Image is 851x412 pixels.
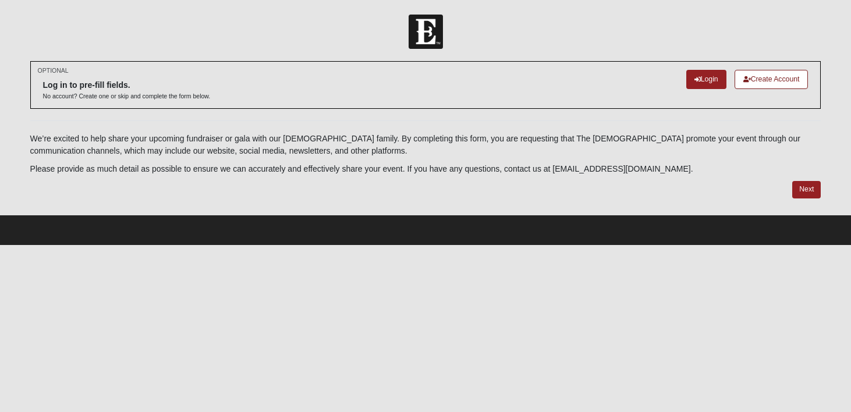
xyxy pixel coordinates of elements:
[409,15,443,49] img: Church of Eleven22 Logo
[792,181,821,198] a: Next
[38,66,69,75] small: OPTIONAL
[686,70,726,89] a: Login
[43,80,211,90] h6: Log in to pre-fill fields.
[735,70,809,89] a: Create Account
[43,92,211,101] p: No account? Create one or skip and complete the form below.
[30,163,821,175] p: Please provide as much detail as possible to ensure we can accurately and effectively share your ...
[30,133,821,157] p: We’re excited to help share your upcoming fundraiser or gala with our [DEMOGRAPHIC_DATA] family. ...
